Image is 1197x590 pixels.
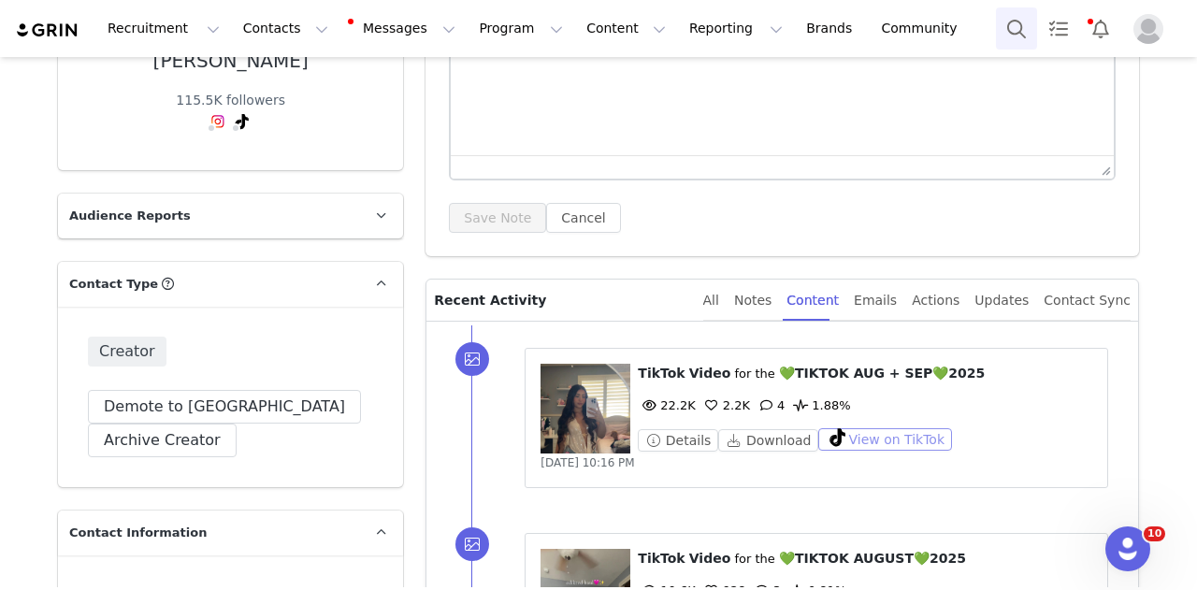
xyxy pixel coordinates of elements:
div: Content [786,280,839,322]
div: Press the Up and Down arrow keys to resize the editor. [1094,156,1114,179]
span: 💚TIKTOK AUG + SEP💚2025 [779,366,985,381]
span: 💚TIKTOK AUGUST💚2025 [779,551,966,566]
div: All [703,280,719,322]
p: ⁨ ⁩ ⁨ ⁩ for the ⁨ ⁩ [638,364,1092,383]
span: Video [689,551,731,566]
button: Download [718,429,818,452]
p: Recent Activity [434,280,687,321]
button: Messages [340,7,467,50]
span: Contact Type [69,275,158,294]
span: TikTok [638,366,685,381]
button: Details [638,429,718,452]
button: Notifications [1080,7,1121,50]
button: Search [996,7,1037,50]
a: Tasks [1038,7,1079,50]
img: grin logo [15,22,80,39]
img: placeholder-profile.jpg [1133,14,1163,44]
span: TikTok [638,551,685,566]
span: Contact Information [69,524,207,542]
a: Brands [795,7,869,50]
div: 115.5K followers [176,91,285,110]
button: View on TikTok [818,428,952,451]
button: Reporting [678,7,794,50]
a: View on TikTok [818,434,952,448]
div: Updates [974,280,1029,322]
span: Audience Reports [69,207,191,225]
button: Cancel [546,203,620,233]
span: 4 [755,398,785,412]
p: ⁨ ⁩ ⁨ ⁩ for the ⁨ ⁩ [638,549,1092,568]
button: Archive Creator [88,424,237,457]
a: Community [871,7,977,50]
div: Actions [912,280,959,322]
span: 22.2K [638,398,695,412]
button: Save Note [449,203,546,233]
button: Program [468,7,574,50]
button: Profile [1122,14,1182,44]
div: [PERSON_NAME] [153,50,309,72]
button: Demote to [GEOGRAPHIC_DATA] [88,390,361,424]
span: Creator [88,337,166,367]
span: [DATE] 10:16 PM [541,456,634,469]
iframe: Intercom live chat [1105,526,1150,571]
button: Content [575,7,677,50]
span: Video [689,366,731,381]
img: instagram.svg [210,114,225,129]
button: Recruitment [96,7,231,50]
div: Contact Sync [1044,280,1131,322]
span: 10 [1144,526,1165,541]
span: 2.2K [700,398,750,412]
div: Emails [854,280,897,322]
div: Notes [734,280,772,322]
span: 1.88% [789,398,850,412]
button: Contacts [232,7,339,50]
